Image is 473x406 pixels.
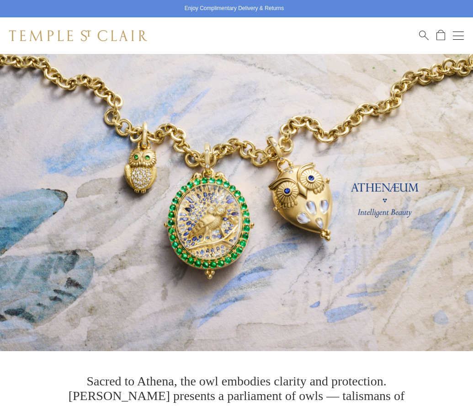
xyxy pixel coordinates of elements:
a: Open Shopping Bag [436,30,445,41]
p: Enjoy Complimentary Delivery & Returns [185,4,284,13]
img: Temple St. Clair [9,30,147,41]
a: Search [419,30,429,41]
button: Open navigation [453,30,464,41]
